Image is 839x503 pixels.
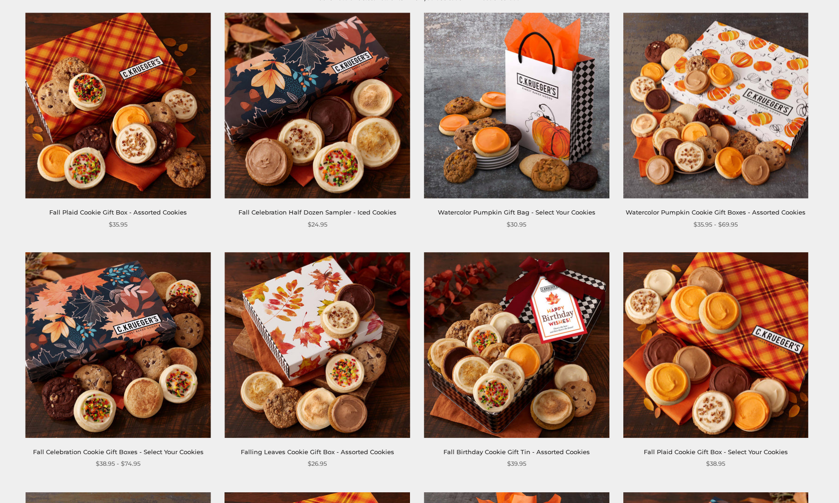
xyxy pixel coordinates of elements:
[626,208,806,216] a: Watercolor Pumpkin Cookie Gift Boxes - Assorted Cookies
[308,459,327,469] span: $26.95
[623,253,809,438] img: Fall Plaid Cookie Gift Box - Select Your Cookies
[109,220,127,229] span: $35.95
[424,13,610,199] img: Watercolor Pumpkin Gift Bag - Select Your Cookies
[238,208,396,216] a: Fall Celebration Half Dozen Sampler - Iced Cookies
[644,449,788,456] a: Fall Plaid Cookie Gift Box - Select Your Cookies
[225,13,410,199] img: Fall Celebration Half Dozen Sampler - Iced Cookies
[26,13,211,199] img: Fall Plaid Cookie Gift Box - Assorted Cookies
[507,459,526,469] span: $39.95
[241,449,394,456] a: Falling Leaves Cookie Gift Box - Assorted Cookies
[26,253,211,438] img: Fall Celebration Cookie Gift Boxes - Select Your Cookies
[507,220,527,229] span: $30.95
[96,459,140,469] span: $38.95 - $74.95
[49,208,187,216] a: Fall Plaid Cookie Gift Box - Assorted Cookies
[623,13,809,199] img: Watercolor Pumpkin Cookie Gift Boxes - Assorted Cookies
[33,449,204,456] a: Fall Celebration Cookie Gift Boxes - Select Your Cookies
[225,253,410,438] img: Falling Leaves Cookie Gift Box - Assorted Cookies
[707,459,726,469] span: $38.95
[443,449,590,456] a: Fall Birthday Cookie Gift Tin - Assorted Cookies
[438,208,595,216] a: Watercolor Pumpkin Gift Bag - Select Your Cookies
[424,253,610,438] img: Fall Birthday Cookie Gift Tin - Assorted Cookies
[308,220,327,229] span: $24.95
[694,220,738,229] span: $35.95 - $69.95
[7,468,96,496] iframe: Sign Up via Text for Offers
